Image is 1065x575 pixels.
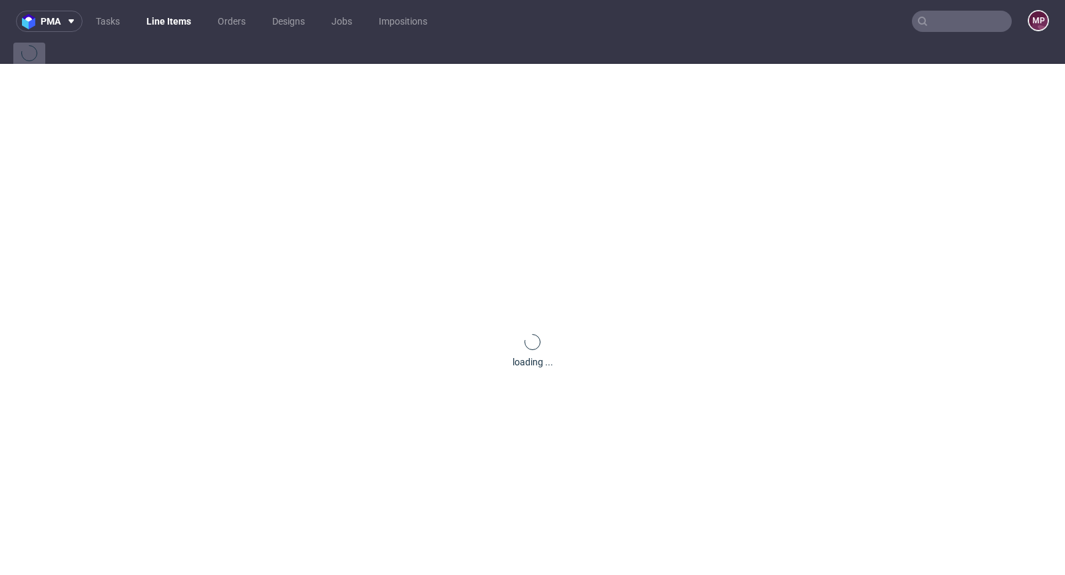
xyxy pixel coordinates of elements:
a: Tasks [88,11,128,32]
button: pma [16,11,83,32]
a: Orders [210,11,254,32]
figcaption: MP [1029,11,1048,30]
a: Line Items [138,11,199,32]
img: logo [22,14,41,29]
a: Jobs [323,11,360,32]
a: Impositions [371,11,435,32]
div: loading ... [513,355,553,369]
span: pma [41,17,61,26]
a: Designs [264,11,313,32]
